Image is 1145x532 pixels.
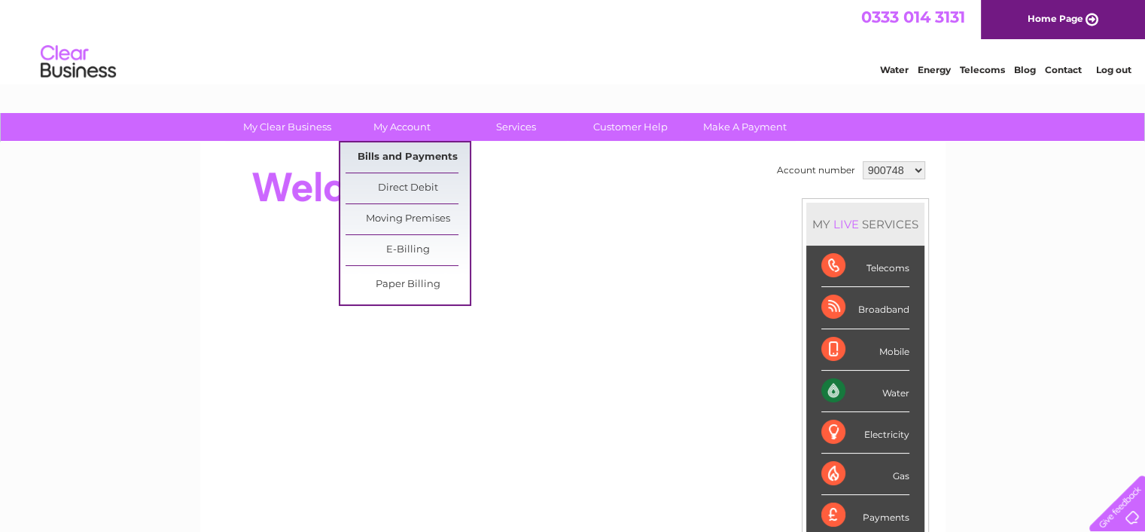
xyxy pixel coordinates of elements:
a: Telecoms [960,64,1005,75]
a: 0333 014 3131 [861,8,965,26]
a: Blog [1014,64,1036,75]
img: logo.png [40,39,117,85]
a: Customer Help [568,113,693,141]
a: Paper Billing [346,270,470,300]
a: Make A Payment [683,113,807,141]
div: LIVE [830,217,862,231]
a: Water [880,64,909,75]
div: Clear Business is a trading name of Verastar Limited (registered in [GEOGRAPHIC_DATA] No. 3667643... [218,8,929,73]
a: My Clear Business [225,113,349,141]
a: Log out [1095,64,1131,75]
div: Electricity [821,412,909,454]
a: E-Billing [346,235,470,265]
a: Energy [918,64,951,75]
a: Contact [1045,64,1082,75]
a: Services [454,113,578,141]
td: Account number [773,157,859,183]
a: My Account [340,113,464,141]
div: Gas [821,454,909,495]
a: Moving Premises [346,204,470,234]
div: Water [821,371,909,412]
div: Broadband [821,287,909,329]
div: MY SERVICES [806,203,924,246]
a: Bills and Payments [346,142,470,173]
div: Telecoms [821,246,909,287]
div: Mobile [821,329,909,371]
a: Direct Debit [346,173,470,203]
